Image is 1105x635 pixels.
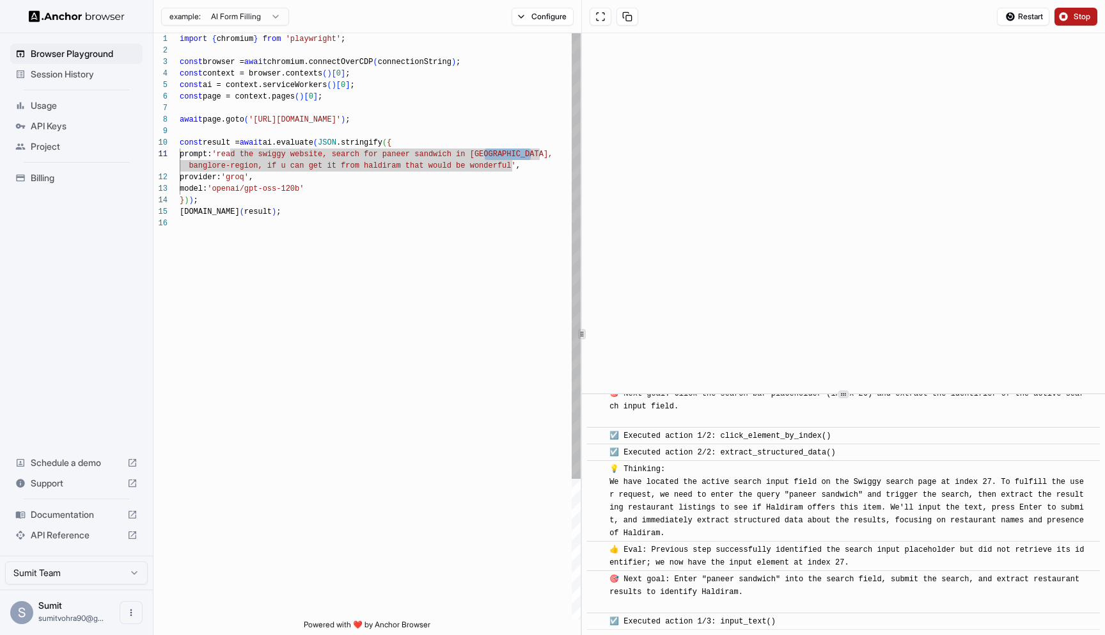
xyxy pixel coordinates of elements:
[593,446,600,459] span: ​
[153,33,168,45] div: 1
[184,196,189,205] span: )
[153,137,168,149] div: 10
[286,35,341,44] span: 'playwright'
[345,69,350,78] span: ;
[609,617,776,626] span: ☑️ Executed action 1/3: input_text()
[373,58,377,67] span: (
[180,196,184,205] span: }
[153,172,168,183] div: 12
[244,115,249,124] span: (
[336,69,341,78] span: 0
[345,115,350,124] span: ;
[1074,12,1092,22] span: Stop
[327,81,331,90] span: (
[29,10,125,22] img: Anchor Logo
[341,115,345,124] span: )
[350,81,354,90] span: ;
[442,150,552,159] span: ch in [GEOGRAPHIC_DATA],
[31,529,122,542] span: API Reference
[31,508,122,521] span: Documentation
[419,161,515,170] span: t would be wonderful'
[1054,8,1097,26] button: Stop
[244,58,267,67] span: await
[593,430,600,442] span: ​
[272,207,276,216] span: )
[153,125,168,137] div: 9
[10,525,143,545] div: API Reference
[609,545,1084,567] span: 👍 Eval: Previous step successfully identified the search input placeholder but did not retrieve i...
[180,150,212,159] span: prompt:
[207,184,304,193] span: 'openai/gpt-oss-120b'
[153,45,168,56] div: 2
[10,168,143,188] div: Billing
[341,69,345,78] span: ]
[38,600,62,611] span: Sumit
[240,138,263,147] span: await
[609,389,1084,424] span: 🎯 Next goal: Click the search bar placeholder (index 26) and extract the identifier of the active...
[336,138,382,147] span: .stringify
[10,601,33,624] div: S
[120,601,143,624] button: Open menu
[31,47,137,60] span: Browser Playground
[10,95,143,116] div: Usage
[38,613,104,623] span: sumitvohra90@gmail.com
[322,69,327,78] span: (
[10,64,143,84] div: Session History
[180,138,203,147] span: const
[295,92,299,101] span: (
[217,35,254,44] span: chromium
[169,12,201,22] span: example:
[451,58,456,67] span: )
[153,114,168,125] div: 8
[31,172,137,184] span: Billing
[267,58,373,67] span: chromium.connectOverCDP
[180,184,207,193] span: model:
[309,92,313,101] span: 0
[212,35,216,44] span: {
[244,207,272,216] span: result
[189,161,419,170] span: banglore-region, if u can get it from haldiram tha
[332,69,336,78] span: [
[180,81,203,90] span: const
[263,138,313,147] span: ai.evaluate
[512,8,574,26] button: Configure
[304,620,430,635] span: Powered with ❤️ by Anchor Browser
[153,102,168,114] div: 7
[609,575,1084,609] span: 🎯 Next goal: Enter "paneer sandwich" into the search field, submit the search, and extract restau...
[153,149,168,160] div: 11
[336,81,341,90] span: [
[253,35,258,44] span: }
[593,463,600,476] span: ​
[180,35,207,44] span: import
[203,115,244,124] span: page.goto
[456,58,460,67] span: ;
[313,92,318,101] span: ]
[203,81,327,90] span: ai = context.serviceWorkers
[249,115,341,124] span: '[URL][DOMAIN_NAME]'
[609,431,831,440] span: ☑️ Executed action 1/2: click_element_by_index()
[180,173,221,182] span: provider:
[10,504,143,525] div: Documentation
[387,138,391,147] span: {
[153,206,168,218] div: 15
[609,465,1088,538] span: 💡 Thinking: We have located the active search input field on the Swiggy search page at index 27. ...
[153,68,168,79] div: 4
[153,195,168,206] div: 14
[382,138,387,147] span: (
[240,207,244,216] span: (
[997,8,1049,26] button: Restart
[31,99,137,112] span: Usage
[341,35,345,44] span: ;
[609,448,835,457] span: ☑️ Executed action 2/2: extract_structured_data()
[276,207,281,216] span: ;
[194,196,198,205] span: ;
[189,196,193,205] span: )
[10,473,143,494] div: Support
[516,161,521,170] span: ,
[249,173,253,182] span: ,
[304,92,308,101] span: [
[10,136,143,157] div: Project
[318,138,336,147] span: JSON
[332,81,336,90] span: )
[31,477,122,490] span: Support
